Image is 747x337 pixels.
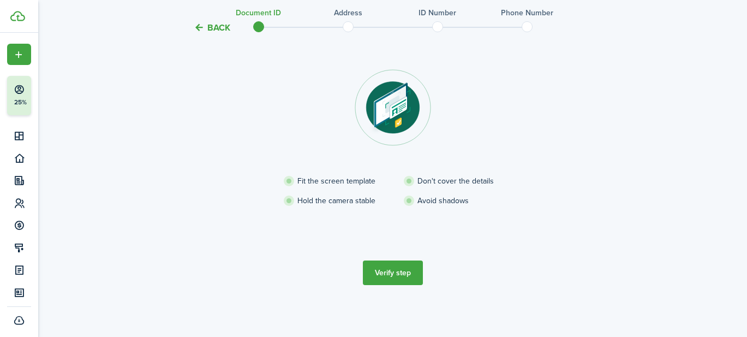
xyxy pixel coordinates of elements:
img: TenantCloud [10,11,25,21]
li: Fit the screen template [284,175,404,187]
li: Hold the camera stable [284,195,404,206]
h3: Address [334,7,362,19]
button: Open menu [7,44,31,65]
li: Don't cover the details [404,175,524,187]
button: Verify step [363,261,423,285]
p: 25% [14,98,27,107]
h3: Document ID [236,7,281,19]
img: Document step [355,69,431,146]
li: Avoid shadows [404,195,524,206]
h3: Phone Number [501,7,553,19]
button: Back [194,22,230,33]
button: 25% [7,76,98,115]
h3: ID Number [419,7,456,19]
